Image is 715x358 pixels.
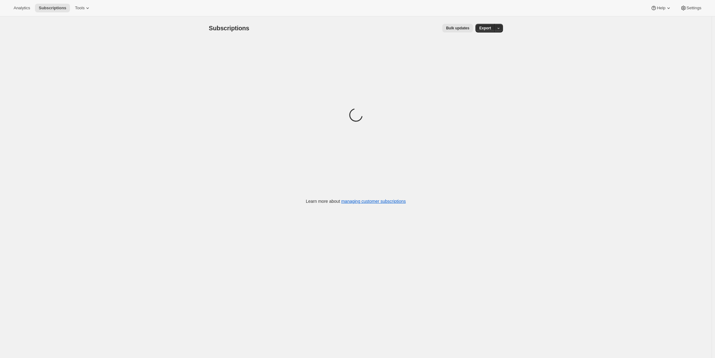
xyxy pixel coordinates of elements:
[14,6,30,11] span: Analytics
[687,6,701,11] span: Settings
[475,24,495,32] button: Export
[657,6,665,11] span: Help
[306,198,406,204] p: Learn more about
[341,199,406,204] a: managing customer subscriptions
[39,6,66,11] span: Subscriptions
[647,4,675,12] button: Help
[446,26,469,31] span: Bulk updates
[10,4,34,12] button: Analytics
[442,24,473,32] button: Bulk updates
[71,4,94,12] button: Tools
[677,4,705,12] button: Settings
[209,25,249,32] span: Subscriptions
[75,6,84,11] span: Tools
[479,26,491,31] span: Export
[35,4,70,12] button: Subscriptions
